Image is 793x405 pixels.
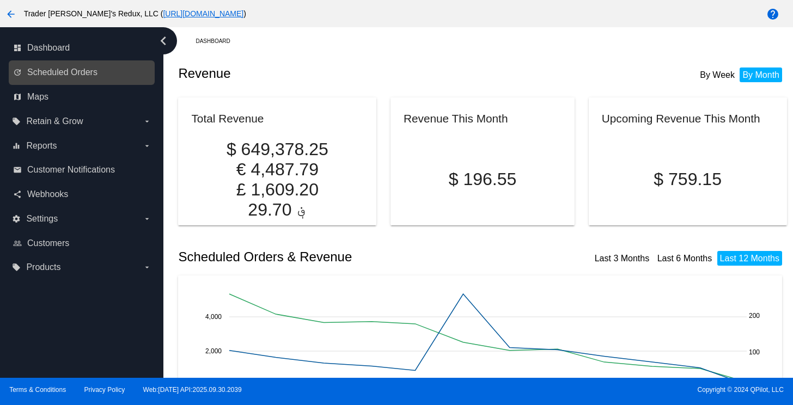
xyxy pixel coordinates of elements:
[178,66,483,81] h2: Revenue
[602,169,774,189] p: $ 759.15
[13,44,22,52] i: dashboard
[84,386,125,394] a: Privacy Policy
[163,9,243,18] a: [URL][DOMAIN_NAME]
[27,67,97,77] span: Scheduled Orders
[143,263,151,272] i: arrow_drop_down
[13,235,151,252] a: people_outline Customers
[205,313,222,321] text: 4,000
[720,254,779,263] a: Last 12 Months
[13,161,151,179] a: email Customer Notifications
[27,189,68,199] span: Webhooks
[191,139,363,159] p: $ 649,378.25
[13,239,22,248] i: people_outline
[27,43,70,53] span: Dashboard
[26,141,57,151] span: Reports
[191,180,363,200] p: £ 1,609.20
[27,238,69,248] span: Customers
[13,186,151,203] a: share Webhooks
[12,214,21,223] i: settings
[404,169,562,189] p: $ 196.55
[27,165,115,175] span: Customer Notifications
[191,200,363,220] p: ؋ 29.70
[13,88,151,106] a: map Maps
[27,92,48,102] span: Maps
[143,142,151,150] i: arrow_drop_down
[9,386,66,394] a: Terms & Conditions
[404,112,508,125] h2: Revenue This Month
[13,93,22,101] i: map
[13,64,151,81] a: update Scheduled Orders
[191,112,264,125] h2: Total Revenue
[595,254,650,263] a: Last 3 Months
[13,165,22,174] i: email
[143,386,242,394] a: Web:[DATE] API:2025.09.30.2039
[12,263,21,272] i: local_offer
[178,249,483,265] h2: Scheduled Orders & Revenue
[143,117,151,126] i: arrow_drop_down
[13,39,151,57] a: dashboard Dashboard
[406,386,784,394] span: Copyright © 2024 QPilot, LLC
[26,214,58,224] span: Settings
[697,67,737,82] li: By Week
[749,312,760,320] text: 200
[740,67,782,82] li: By Month
[24,9,246,18] span: Trader [PERSON_NAME]'s Redux, LLC ( )
[13,190,22,199] i: share
[155,32,172,50] i: chevron_left
[191,159,363,180] p: € 4,487.79
[4,8,17,21] mat-icon: arrow_back
[205,347,222,354] text: 2,000
[12,117,21,126] i: local_offer
[749,348,760,356] text: 100
[26,262,60,272] span: Products
[196,33,240,50] a: Dashboard
[12,142,21,150] i: equalizer
[602,112,760,125] h2: Upcoming Revenue This Month
[657,254,712,263] a: Last 6 Months
[13,68,22,77] i: update
[26,116,83,126] span: Retain & Grow
[143,214,151,223] i: arrow_drop_down
[766,8,779,21] mat-icon: help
